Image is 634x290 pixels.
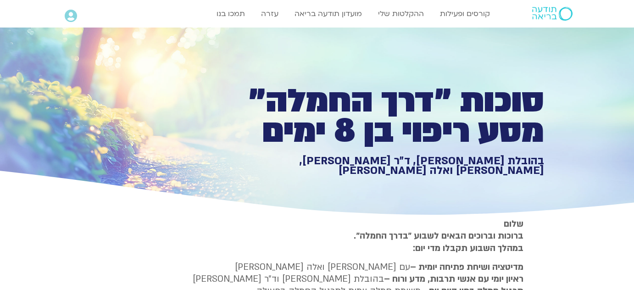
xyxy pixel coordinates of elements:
h1: סוכות ״דרך החמלה״ מסע ריפוי בן 8 ימים [226,86,544,146]
b: ראיון יומי עם אנשי תרבות, מדע ורוח – [384,273,523,285]
h1: בהובלת [PERSON_NAME], ד״ר [PERSON_NAME], [PERSON_NAME] ואלה [PERSON_NAME] [226,156,544,176]
strong: ברוכות וברוכים הבאים לשבוע ״בדרך החמלה״. במהלך השבוע תקבלו מדי יום: [354,230,523,254]
img: תודעה בריאה [532,7,573,21]
a: מועדון תודעה בריאה [290,5,367,22]
strong: מדיטציה ושיחת פתיחה יומית – [410,261,523,273]
a: קורסים ופעילות [435,5,495,22]
a: עזרה [256,5,283,22]
strong: שלום [504,218,523,230]
a: ההקלטות שלי [373,5,428,22]
a: תמכו בנו [212,5,250,22]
